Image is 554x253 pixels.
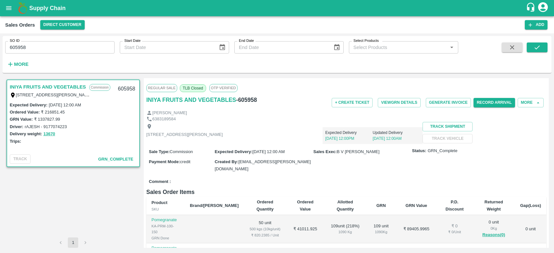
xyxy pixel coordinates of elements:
[525,20,548,30] button: Add
[146,132,223,138] p: [STREET_ADDRESS][PERSON_NAME]
[152,245,179,251] p: Pomegranate
[236,95,257,104] h6: - 605958
[249,226,281,232] div: 500 kgs (10kg/unit)
[180,159,191,164] span: credit
[146,84,177,92] span: Regular Sale
[29,4,526,13] a: Supply Chain
[215,159,238,164] label: Created By :
[114,81,139,97] div: 605958
[478,231,510,239] button: Reasons(0)
[98,157,133,162] span: GRN_Complete
[314,149,337,154] label: Sales Exec :
[40,20,85,30] button: Select DC
[423,122,473,131] button: Track Shipment
[518,98,544,107] button: More
[478,225,510,231] div: 0 Kg
[43,130,55,138] button: 13670
[10,131,42,136] label: Delivery weight:
[474,98,515,107] button: Record Arrival
[249,232,281,238] div: ₹ 820.2385 / Unit
[152,116,176,122] p: 6383189584
[10,124,23,129] label: Driver:
[152,206,179,212] div: SKU
[396,215,437,243] td: ₹ 89405.9965
[426,98,471,107] button: Generate Invoice
[215,149,252,154] label: Expected Delivery :
[256,199,274,211] b: Ordered Quantity
[89,84,110,91] p: Commission
[190,203,239,208] b: Brand/[PERSON_NAME]
[146,187,546,197] h6: Sales Order Items
[16,92,92,97] label: [STREET_ADDRESS][PERSON_NAME]
[297,199,314,211] b: Ordered Value
[373,130,420,136] p: Updated Delivery
[41,110,65,114] label: ₹ 216851.45
[25,124,67,129] label: rAJESH - 9177074223
[149,149,170,154] label: Sale Type :
[337,149,379,154] span: B V [PERSON_NAME]
[149,159,180,164] label: Payment Mode :
[478,219,510,239] div: 0 unit
[286,215,324,243] td: ₹ 41011.925
[371,229,391,235] div: 1090 Kg
[376,203,386,208] b: GRN
[152,235,179,241] div: GRN Done
[55,237,92,248] nav: pagination navigation
[329,223,361,235] div: 109 unit ( 218 %)
[180,84,206,92] span: TLB Closed
[5,41,115,54] input: Enter SO ID
[442,223,467,229] div: ₹ 0
[442,229,467,235] div: ₹ 0 / Unit
[16,2,29,15] img: logo
[332,98,373,107] button: + Create Ticket
[329,229,361,235] div: 1090 Kg
[152,110,187,116] p: [PERSON_NAME]
[149,179,171,185] label: Comment :
[14,62,29,67] strong: More
[353,38,379,43] label: Select Products
[10,117,33,122] label: GRN Value:
[10,38,19,43] label: SO ID
[485,199,503,211] b: Returned Weight
[373,136,420,141] p: [DATE] 12:00AM
[209,84,238,92] span: OTP VERIFIED
[331,41,343,54] button: Choose date
[378,98,421,107] button: ViewGRN Details
[152,223,179,235] div: KA-PRM-100-150
[152,217,179,223] p: Pomegranate
[120,41,214,54] input: Start Date
[124,38,141,43] label: Start Date
[325,130,373,136] p: Expected Delivery
[244,215,286,243] td: 50 unit
[448,43,456,52] button: Open
[515,215,546,243] td: 0 unit
[406,203,427,208] b: GRN Value
[239,38,254,43] label: End Date
[5,21,35,29] div: Sales Orders
[34,117,60,122] label: ₹ 1337827.99
[68,237,78,248] button: page 1
[252,149,285,154] span: [DATE] 12:00 AM
[526,2,537,14] div: customer-support
[337,199,354,211] b: Allotted Quantity
[170,149,193,154] span: Commission
[520,203,541,208] b: Gap(Loss)
[10,83,86,91] a: INIYA FRUITS AND VEGETABLES
[152,200,167,205] b: Product
[428,148,458,154] span: GRN_Complete
[325,136,373,141] p: [DATE] 12:00PM
[446,199,464,211] b: P.D. Discount
[216,41,228,54] button: Choose date
[29,5,66,11] b: Supply Chain
[371,223,391,235] div: 109 unit
[10,139,21,144] label: Trips:
[234,41,328,54] input: End Date
[146,95,236,104] a: INIYA FRUITS AND VEGETABLES
[412,148,426,154] label: Status:
[1,1,16,16] button: open drawer
[10,102,47,107] label: Expected Delivery :
[215,159,311,171] span: [EMAIL_ADDRESS][PERSON_NAME][DOMAIN_NAME]
[5,59,30,70] button: More
[10,110,40,114] label: Ordered Value:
